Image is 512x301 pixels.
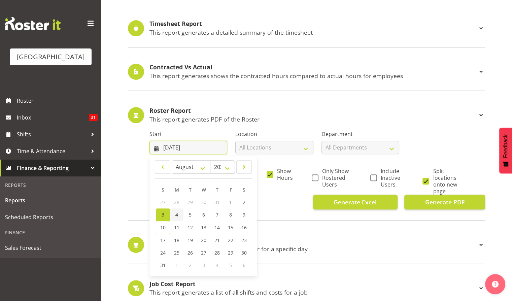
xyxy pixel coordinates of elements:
span: Include Inactive Users [377,168,404,188]
span: 2 [189,262,192,268]
div: Roster Report This report generates PDF of the Roster [128,107,485,123]
span: Feedback [503,134,509,158]
span: 27 [160,199,166,205]
a: 13 [197,221,210,234]
span: Roster [17,96,98,106]
span: Reports [5,195,96,205]
a: 9 [237,208,251,221]
span: 29 [187,199,193,205]
span: 21 [214,237,220,243]
a: 29 [224,246,237,259]
span: 16 [241,224,247,231]
p: This report generates shows the contracted hours compared to actual hours for employees [149,72,477,79]
span: 2 [243,199,245,205]
a: 2 [237,196,251,208]
a: Scheduled Reports [2,209,99,226]
span: 1 [229,199,232,205]
span: 31 [214,199,220,205]
span: 24 [160,249,166,256]
a: 28 [210,246,224,259]
span: 31 [160,262,166,268]
label: Department [321,130,399,138]
a: 1 [224,196,237,208]
a: 10 [156,221,170,234]
a: Reports [2,192,99,209]
a: 18 [170,234,183,246]
span: 26 [187,249,193,256]
a: 23 [237,234,251,246]
a: 20 [197,234,210,246]
p: This report generates PDF of the Roster for a specific day [149,245,477,253]
a: 31 [156,259,170,271]
a: 5 [183,208,197,221]
span: 13 [201,224,206,231]
input: Click to select... [149,141,227,154]
a: 6 [197,208,210,221]
span: 30 [201,199,206,205]
div: Contracted Vs Actual This report generates shows the contracted hours compared to actual hours fo... [128,64,485,80]
div: Reports [2,178,99,192]
span: 6 [243,262,245,268]
span: 15 [228,224,233,231]
span: 11 [174,224,179,231]
a: 22 [224,234,237,246]
span: 29 [228,249,233,256]
span: Split locations onto new page [429,168,466,195]
label: Location [235,130,313,138]
span: Finance & Reporting [17,163,88,173]
a: 24 [156,246,170,259]
button: Feedback - Show survey [499,128,512,173]
div: [GEOGRAPHIC_DATA] [16,52,85,62]
button: Generate Excel [313,195,398,209]
span: 3 [162,211,164,218]
span: 18 [174,237,179,243]
h4: Contracted Vs Actual [149,64,477,71]
h4: Job Cost Report [149,281,477,288]
p: This report generates a list of all shifts and costs for a job [149,289,477,296]
a: 30 [237,246,251,259]
span: 14 [214,224,220,231]
h4: Timesheet Report [149,21,477,27]
span: Generate Excel [334,198,377,206]
a: 8 [224,208,237,221]
div: Roster Report (Daily) This report generates PDF of the Roster for a specific day [128,237,485,253]
a: 12 [183,221,197,234]
div: Timesheet Report This report generates a detailed summary of the timesheet [128,20,485,36]
span: T [189,187,192,193]
span: 4 [216,262,218,268]
span: 4 [175,211,178,218]
span: 31 [89,114,98,121]
a: 19 [183,234,197,246]
span: 3 [202,262,205,268]
span: 17 [160,237,166,243]
span: 5 [189,211,192,218]
span: T [216,187,218,193]
label: Start [149,130,227,138]
span: 1 [175,262,178,268]
span: 10 [160,224,166,231]
a: 25 [170,246,183,259]
a: 27 [197,246,210,259]
img: help-xxl-2.png [492,281,499,288]
span: 12 [187,224,193,231]
div: Finance [2,226,99,239]
span: Only Show Rostered Users [318,168,351,188]
span: 5 [229,262,232,268]
h4: Roster Report [149,107,477,114]
span: 20 [201,237,206,243]
span: 6 [202,211,205,218]
a: 14 [210,221,224,234]
a: 21 [210,234,224,246]
span: 28 [214,249,220,256]
a: 4 [170,208,183,221]
span: Time & Attendance [17,146,88,156]
span: S [162,187,164,193]
span: W [202,187,206,193]
span: 28 [174,199,179,205]
a: Sales Forecast [2,239,99,256]
a: 16 [237,221,251,234]
a: 3 [156,208,170,221]
span: 8 [229,211,232,218]
span: 7 [216,211,218,218]
p: This report generates a detailed summary of the timesheet [149,29,477,36]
